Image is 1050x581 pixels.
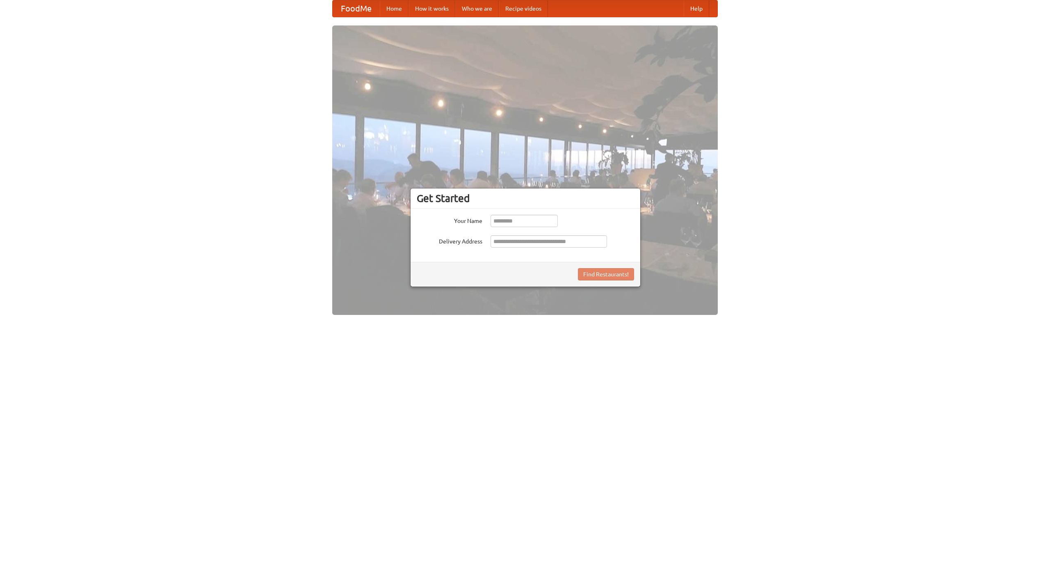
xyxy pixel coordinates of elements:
a: Recipe videos [499,0,548,17]
h3: Get Started [417,192,634,204]
a: FoodMe [333,0,380,17]
a: Help [684,0,709,17]
label: Delivery Address [417,235,482,246]
label: Your Name [417,215,482,225]
a: Who we are [455,0,499,17]
button: Find Restaurants! [578,268,634,280]
a: How it works [409,0,455,17]
a: Home [380,0,409,17]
